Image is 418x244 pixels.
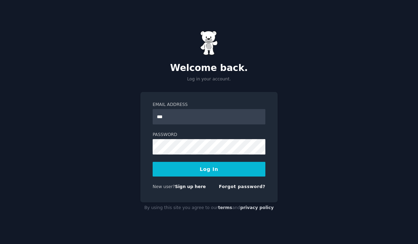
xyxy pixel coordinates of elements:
[153,162,265,177] button: Log In
[200,31,218,55] img: Gummy Bear
[140,76,278,82] p: Log in your account.
[153,132,265,138] label: Password
[153,184,175,189] span: New user?
[175,184,206,189] a: Sign up here
[140,63,278,74] h2: Welcome back.
[218,205,232,210] a: terms
[240,205,274,210] a: privacy policy
[140,202,278,214] div: By using this site you agree to our and
[219,184,265,189] a: Forgot password?
[153,102,265,108] label: Email Address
